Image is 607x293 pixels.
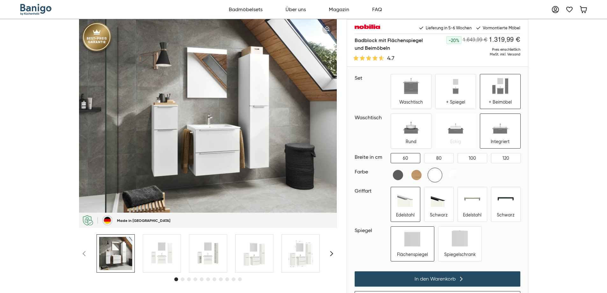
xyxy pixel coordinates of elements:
a: Warenkorb [577,3,590,16]
h2: 1.319,99 € [489,36,520,44]
div: 100 [469,155,476,161]
img: + Spiegel [448,78,464,94]
div: + Beimöbel [489,99,512,105]
img: Edelstahl [464,191,480,207]
div: Breite in cm [355,153,388,161]
div: Schwarz [430,212,448,218]
div: Schwarz [497,212,515,218]
li: Lieferung in 5-6 Wochen [418,25,472,31]
img: Banigo Badblock mit Flächenspiegel und Beimöbeln 3 [238,237,271,270]
img: Alpinweiß supermatt [428,168,442,182]
img: Spiegelschrank [452,231,468,246]
img: Alpinweiß Hochglanz [446,168,460,182]
div: -20% [446,36,461,44]
span: In den Warenkorb [415,276,456,282]
div: Rund [406,139,416,144]
div: Integriert [491,139,509,144]
h1: Badblock mit Flächenspiegel und Beimöbeln [355,36,423,52]
img: Schwarz [431,191,447,207]
div: Preis einschließlich MwSt. inkl. Versand [423,47,520,57]
div: 60 [403,155,408,161]
img: Rund [403,118,419,134]
a: Mein Account [549,3,562,16]
div: Waschtisch [399,99,423,105]
span: 1.649,99 € [463,38,488,43]
div: 80 [436,155,442,161]
img: Banigo Badblock mit Flächenspiegel und Beimöbeln 4 [284,237,317,270]
img: Waschtisch [403,78,419,94]
img: Flächenspiegel [404,231,420,246]
div: Spiegelschrank [444,252,476,257]
div: Set [355,74,388,82]
a: FAQ [369,3,386,17]
div: + Spiegel [446,99,465,105]
div: 120 [502,155,509,161]
div: Waschtisch [355,114,388,121]
a: Über uns [282,3,309,17]
img: Nobilia Markenlogo [355,25,380,31]
img: Banigo Badblock mit Flächenspiegel und Beimöbeln 0 [99,237,132,270]
img: Schiefergrau Hochglanz [391,168,405,182]
div: Griffart [355,187,388,195]
a: Badmöbelsets [225,3,266,17]
img: Integriert [492,118,508,134]
div: Spiegel [355,227,388,234]
img: Edelstahl [397,191,413,207]
img: + Beimöbel [492,78,508,94]
div: 4.7 [387,55,394,61]
img: Banigo [20,4,52,15]
div: Edelstahl [463,212,481,218]
img: Made in Germany [102,215,112,225]
img: Eiche Sierra [409,168,423,182]
img: SSL - Verschlüsselt [83,215,93,225]
img: Banigo Badblock mit Flächenspiegel und Beimöbeln 1 [145,237,178,270]
img: Badblock mit Flächenspiegel und Beimöbeln [79,19,337,213]
div: Edelstahl [396,212,415,218]
img: Schwarz [498,191,514,207]
button: In den Warenkorb [355,271,520,287]
div: Flächenspiegel [397,252,428,257]
a: 4.7 [355,55,423,61]
div: Made in [GEOGRAPHIC_DATA] [117,218,170,223]
a: Merkliste [563,3,576,16]
li: Vormontierte Möbel [475,25,520,31]
a: Magazin [325,3,353,17]
img: Banigo Badblock mit Flächenspiegel und Beimöbeln 2 [191,237,225,270]
div: Farbe [355,168,388,176]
